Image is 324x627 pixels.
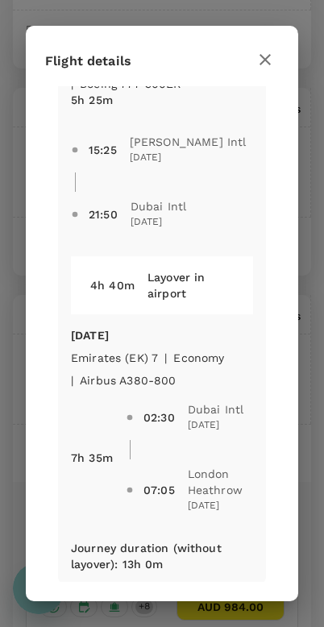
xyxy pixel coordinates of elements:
span: Flight details [45,53,131,69]
span: Dubai Intl [131,198,187,214]
span: Layover in airport [147,271,206,300]
span: [DATE] [131,214,187,230]
span: [DATE] [188,417,244,434]
p: Journey duration (without layover) : 13h 0m [71,540,253,572]
div: 02:30 [143,409,175,426]
p: [DATE] [71,327,253,343]
span: [DATE] [130,150,247,166]
span: London Heathrow [188,466,253,498]
p: 7h 35m [71,450,113,466]
span: | [71,374,73,387]
p: Airbus A380-800 [80,372,176,388]
div: 07:05 [143,482,175,498]
span: Dubai Intl [188,401,244,417]
div: 21:50 [89,206,118,222]
span: | [164,351,167,364]
p: 5h 25m [71,92,113,108]
p: Emirates (EK) 7 [71,350,158,366]
div: 15:25 [89,142,117,158]
span: 4h 40m [90,279,135,292]
p: economy [173,350,224,366]
span: [PERSON_NAME] Intl [130,134,247,150]
span: [DATE] [188,498,253,514]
